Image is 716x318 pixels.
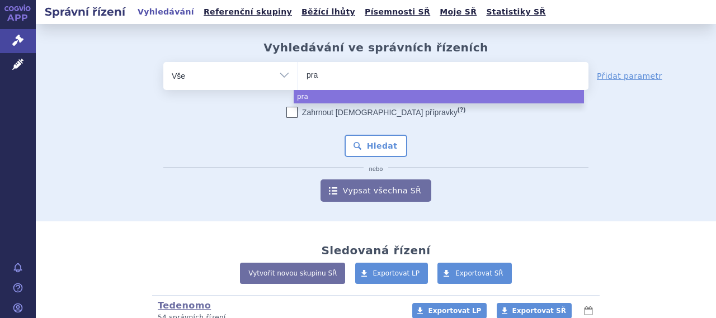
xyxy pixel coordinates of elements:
label: Zahrnout [DEMOGRAPHIC_DATA] přípravky [286,107,465,118]
a: Referenční skupiny [200,4,295,20]
a: Písemnosti SŘ [361,4,434,20]
span: Exportovat SŘ [455,269,503,277]
a: Exportovat SŘ [437,263,512,284]
a: Statistiky SŘ [483,4,549,20]
a: Moje SŘ [436,4,480,20]
button: Hledat [345,135,408,157]
li: pra [294,90,584,103]
a: Běžící lhůty [298,4,359,20]
a: Vytvořit novou skupinu SŘ [240,263,345,284]
h2: Sledovaná řízení [321,244,430,257]
a: Vypsat všechna SŘ [321,179,431,202]
a: Tedenomo [158,300,211,311]
abbr: (?) [458,106,465,113]
span: Exportovat SŘ [512,307,566,315]
a: Exportovat LP [355,263,428,284]
span: Exportovat LP [428,307,481,315]
a: Přidat parametr [597,70,662,82]
button: lhůty [583,304,594,317]
span: Exportovat LP [373,269,420,277]
a: Vyhledávání [134,4,197,20]
h2: Správní řízení [36,4,134,20]
i: nebo [364,166,389,173]
h2: Vyhledávání ve správních řízeních [263,41,488,54]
